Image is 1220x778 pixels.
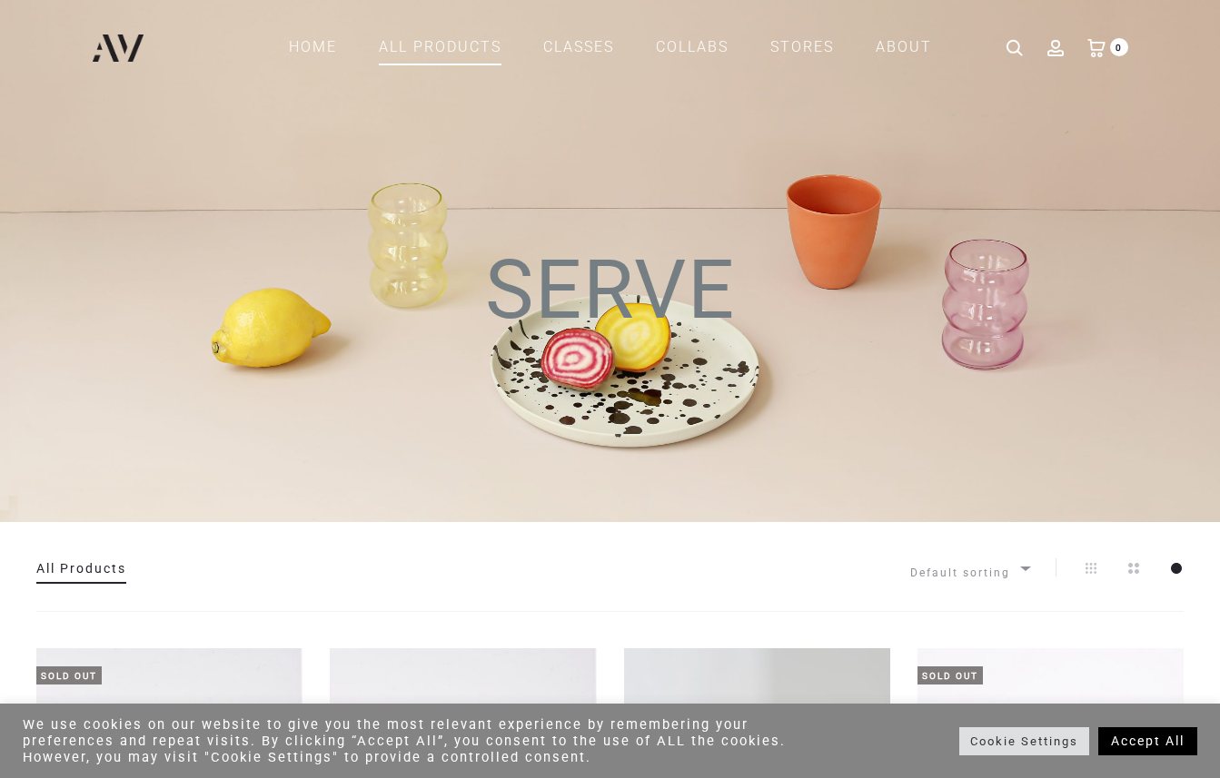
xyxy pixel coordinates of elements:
[36,561,126,576] a: All Products
[1110,38,1128,56] span: 0
[543,32,614,63] a: CLASSES
[1098,727,1197,755] a: Accept All
[910,558,1028,588] span: Default sorting
[93,34,144,62] img: ATELIER VAN DE VEN
[23,716,845,765] div: We use cookies on our website to give you the most relevant experience by remembering your prefer...
[289,32,337,63] a: Home
[36,666,102,684] span: Sold Out
[959,727,1089,755] a: Cookie Settings
[876,32,932,63] a: ABOUT
[36,250,1184,363] h1: SERVE
[656,32,729,63] a: COLLABS
[379,32,501,63] a: All products
[910,558,1028,577] span: Default sorting
[917,666,983,684] span: Sold Out
[1087,38,1106,55] a: 0
[770,32,834,63] a: STORES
